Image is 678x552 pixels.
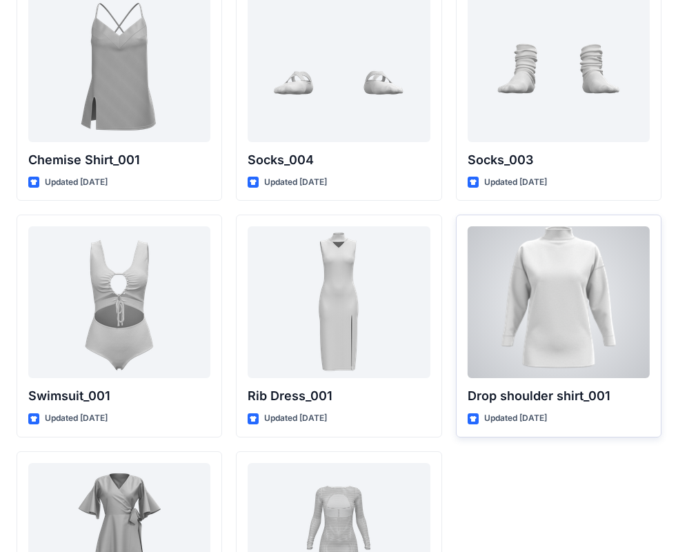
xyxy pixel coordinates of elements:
p: Updated [DATE] [45,175,108,190]
p: Socks_004 [248,150,430,170]
p: Rib Dress_001 [248,386,430,406]
p: Chemise Shirt_001 [28,150,210,170]
p: Updated [DATE] [264,411,327,426]
p: Socks_003 [468,150,650,170]
a: Rib Dress_001 [248,226,430,378]
p: Drop shoulder shirt_001 [468,386,650,406]
p: Updated [DATE] [484,411,547,426]
p: Swimsuit_001 [28,386,210,406]
a: Drop shoulder shirt_001 [468,226,650,378]
p: Updated [DATE] [264,175,327,190]
p: Updated [DATE] [484,175,547,190]
p: Updated [DATE] [45,411,108,426]
a: Swimsuit_001 [28,226,210,378]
